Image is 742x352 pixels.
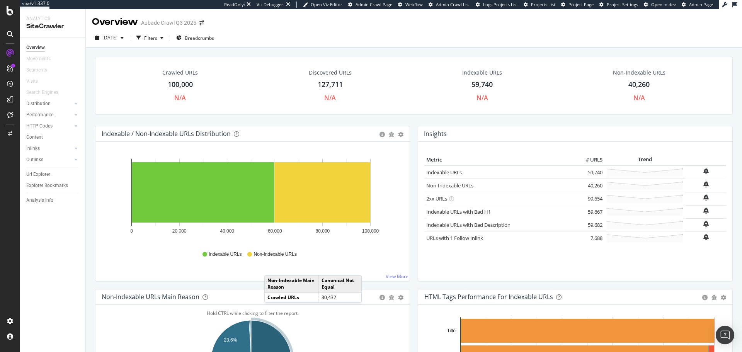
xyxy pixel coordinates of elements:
[26,100,72,108] a: Distribution
[702,295,708,300] div: circle-info
[429,2,470,8] a: Admin Crawl List
[26,145,72,153] a: Inlinks
[309,69,352,77] div: Discovered URLs
[26,77,46,85] a: Visits
[26,170,80,179] a: Url Explorer
[426,195,447,202] a: 2xx URLs
[703,234,709,240] div: bell-plus
[318,292,361,302] td: 30,432
[141,19,196,27] div: Aubade Crawl Q3 2025
[613,69,665,77] div: Non-Indexable URLs
[92,15,138,29] div: Overview
[471,80,493,90] div: 59,740
[26,170,50,179] div: Url Explorer
[224,2,245,8] div: ReadOnly:
[26,111,72,119] a: Performance
[380,132,385,137] div: circle-info
[26,196,53,204] div: Analysis Info
[316,228,330,234] text: 80,000
[348,2,392,8] a: Admin Crawl Page
[257,2,284,8] div: Viz Debugger:
[703,221,709,227] div: bell-plus
[254,251,296,258] span: Non-Indexable URLs
[424,129,447,139] h4: Insights
[26,133,80,141] a: Content
[633,94,645,102] div: N/A
[436,2,470,7] span: Admin Crawl List
[26,100,51,108] div: Distribution
[172,228,187,234] text: 20,000
[26,182,80,190] a: Explorer Bookmarks
[531,2,555,7] span: Projects List
[716,326,734,344] div: Open Intercom Messenger
[426,208,491,215] a: Indexable URLs with Bad H1
[318,80,343,90] div: 127,711
[133,32,167,44] button: Filters
[209,251,242,258] span: Indexable URLs
[26,182,68,190] div: Explorer Bookmarks
[398,132,403,137] div: gear
[689,2,713,7] span: Admin Page
[26,145,40,153] div: Inlinks
[426,221,511,228] a: Indexable URLs with Bad Description
[26,55,58,63] a: Movements
[703,181,709,187] div: bell-plus
[26,111,53,119] div: Performance
[185,35,214,41] span: Breadcrumbs
[26,88,58,97] div: Search Engines
[224,337,237,343] text: 23.6%
[524,2,555,8] a: Projects List
[26,66,47,74] div: Segments
[561,2,594,8] a: Project Page
[405,2,423,7] span: Webflow
[711,295,717,300] div: bug
[265,292,318,302] td: Crawled URLs
[102,154,401,244] svg: A chart.
[26,66,55,74] a: Segments
[356,2,392,7] span: Admin Crawl Page
[220,228,234,234] text: 40,000
[199,20,204,26] div: arrow-right-arrow-left
[651,2,676,7] span: Open in dev
[26,77,38,85] div: Visits
[389,132,394,137] div: bug
[102,34,117,41] span: 2025 Aug. 6th
[574,165,604,179] td: 59,740
[386,273,408,280] a: View More
[447,328,456,333] text: Title
[426,235,483,241] a: URLs with 1 Follow Inlink
[102,130,231,138] div: Indexable / Non-Indexable URLs Distribution
[162,69,198,77] div: Crawled URLs
[144,35,157,41] div: Filters
[574,231,604,245] td: 7,688
[268,228,282,234] text: 60,000
[574,218,604,231] td: 59,682
[26,44,45,52] div: Overview
[604,154,686,166] th: Trend
[703,194,709,201] div: bell-plus
[462,69,502,77] div: Indexable URLs
[26,55,51,63] div: Movements
[324,94,336,102] div: N/A
[26,15,79,22] div: Analytics
[26,156,72,164] a: Outlinks
[168,80,193,90] div: 100,000
[398,2,423,8] a: Webflow
[26,122,53,130] div: HTTP Codes
[599,2,638,8] a: Project Settings
[568,2,594,7] span: Project Page
[574,205,604,218] td: 59,667
[644,2,676,8] a: Open in dev
[380,295,385,300] div: circle-info
[424,293,553,301] div: HTML Tags Performance for Indexable URLs
[26,196,80,204] a: Analysis Info
[102,293,199,301] div: Non-Indexable URLs Main Reason
[628,80,650,90] div: 40,260
[265,275,318,292] td: Non-Indexable Main Reason
[389,295,394,300] div: bug
[92,32,127,44] button: [DATE]
[426,182,473,189] a: Non-Indexable URLs
[362,228,379,234] text: 100,000
[26,133,43,141] div: Content
[476,2,518,8] a: Logs Projects List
